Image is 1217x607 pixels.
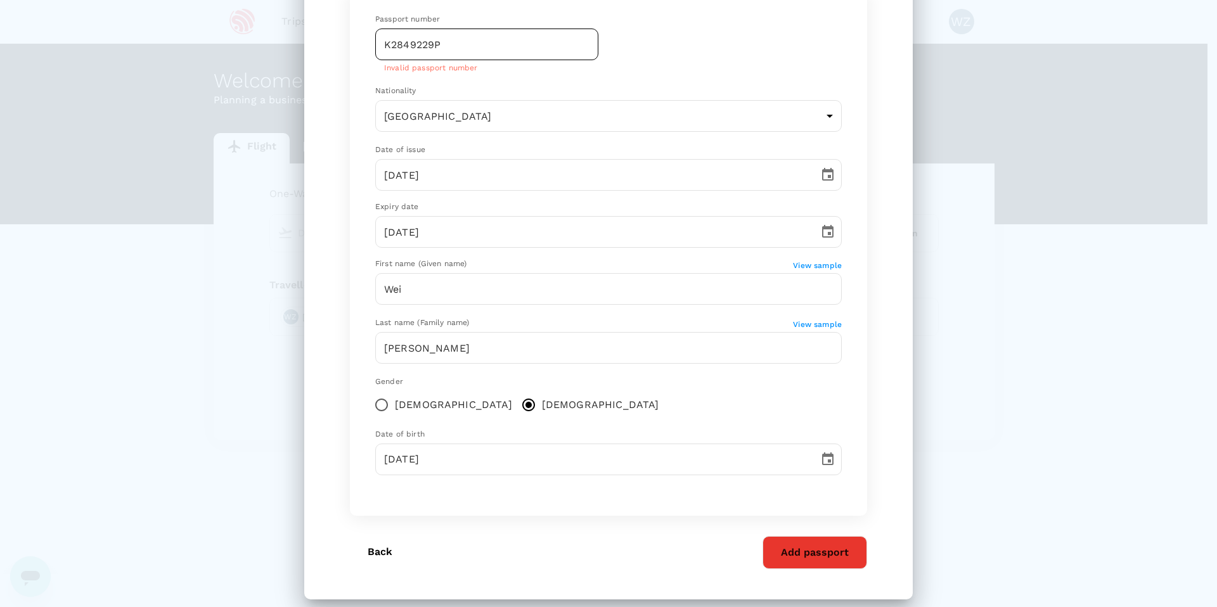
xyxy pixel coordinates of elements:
button: Choose date, selected date is Jun 17, 2032 [815,219,840,245]
div: Date of birth [375,428,842,441]
span: [DEMOGRAPHIC_DATA] [542,397,659,412]
button: Back [350,536,410,568]
input: DD/MM/YYYY [375,444,810,475]
input: DD/MM/YYYY [375,159,810,191]
button: Choose date, selected date is Jun 17, 2022 [815,162,840,188]
div: Passport number [375,13,598,26]
button: Add passport [763,536,867,569]
div: [GEOGRAPHIC_DATA] [375,100,842,132]
input: DD/MM/YYYY [375,216,810,248]
div: Gender [375,376,842,388]
div: Expiry date [375,201,842,214]
div: Nationality [375,85,842,98]
div: Last name (Family name) [375,317,793,329]
div: First name (Given name) [375,258,793,271]
span: [DEMOGRAPHIC_DATA] [395,397,512,412]
div: Date of issue [375,144,842,157]
span: View sample [793,261,842,270]
button: Choose date, selected date is Jun 5, 1977 [815,447,840,472]
span: View sample [793,320,842,329]
span: Invalid passport number [384,63,477,72]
